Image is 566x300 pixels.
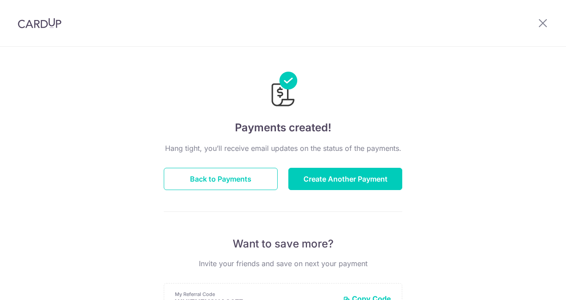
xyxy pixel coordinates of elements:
[269,72,297,109] img: Payments
[164,258,402,269] p: Invite your friends and save on next your payment
[18,18,61,28] img: CardUp
[164,120,402,136] h4: Payments created!
[164,168,278,190] button: Back to Payments
[164,143,402,154] p: Hang tight, you’ll receive email updates on the status of the payments.
[175,291,336,298] p: My Referral Code
[164,237,402,251] p: Want to save more?
[288,168,402,190] button: Create Another Payment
